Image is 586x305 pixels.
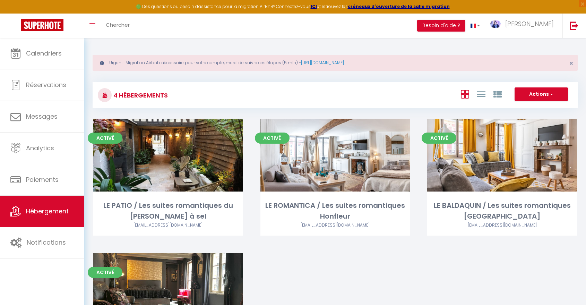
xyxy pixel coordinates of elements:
span: Messages [26,112,58,121]
span: Hébergement [26,207,69,215]
span: Chercher [106,21,130,28]
div: Airbnb [427,222,577,229]
button: Actions [515,87,568,101]
span: Activé [255,133,290,144]
span: Activé [88,267,122,278]
span: Activé [422,133,456,144]
a: Vue en Box [461,88,469,100]
div: LE ROMANTICA / Les suites romantiques Honfleur [260,200,410,222]
div: Urgent : Migration Airbnb nécessaire pour votre compte, merci de suivre ces étapes (5 min) - [93,55,578,71]
a: ICI [311,3,317,9]
button: Besoin d'aide ? [417,20,465,32]
span: Paiements [26,175,59,184]
div: LE PATIO / Les suites romantiques du [PERSON_NAME] à sel [93,200,243,222]
img: logout [570,21,578,30]
img: ... [490,20,501,28]
span: Calendriers [26,49,62,58]
button: Close [569,60,573,67]
div: Airbnb [260,222,410,229]
a: Chercher [101,14,135,38]
span: × [569,59,573,68]
a: Vue par Groupe [493,88,502,100]
a: [URL][DOMAIN_NAME] [301,60,344,66]
span: Activé [88,133,122,144]
span: Analytics [26,144,54,152]
h3: 4 Hébergements [112,87,168,103]
span: [PERSON_NAME] [505,19,554,28]
span: Réservations [26,81,66,89]
a: ... [PERSON_NAME] [485,14,562,38]
a: créneaux d'ouverture de la salle migration [348,3,450,9]
a: Vue en Liste [477,88,485,100]
img: Super Booking [21,19,63,31]
div: Airbnb [93,222,243,229]
span: Notifications [27,238,66,247]
div: LE BALDAQUIN / Les suites romantiques [GEOGRAPHIC_DATA] [427,200,577,222]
